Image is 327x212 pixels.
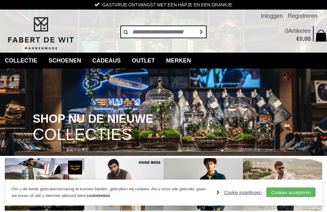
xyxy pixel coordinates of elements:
span: 0 [300,36,303,42]
img: Cast Iron [243,158,323,211]
span: COLLECTIES [33,127,132,143]
span: € [296,36,300,42]
img: Denham [163,158,243,211]
a: Merken [161,53,196,69]
span: , [303,36,304,42]
a: Cookie instellingen [217,188,262,197]
span: 0 [285,28,288,34]
a: Registreren [288,10,317,22]
img: Hugo Boss [84,158,164,211]
p: Om u de beste gebruikerservaring te kunnen bieden, gebruiken wij cookies. Als u onze site gebruik... [11,186,210,199]
img: PME [5,158,84,211]
a: Cookies accepteren [266,187,316,197]
a: Cadeaus [87,53,125,69]
a: Schoenen [44,53,86,69]
span: SHOP NU DE NIEUWE [33,113,153,125]
img: Fabert de Wit [5,16,77,51]
a: Outlet [127,53,160,69]
a: cookiebeleid [87,193,110,198]
span: Artikelen [288,28,311,34]
a: Inloggen [261,10,283,22]
span: 00 [304,36,311,42]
